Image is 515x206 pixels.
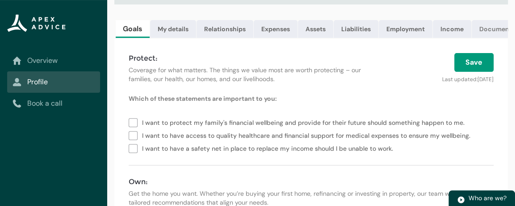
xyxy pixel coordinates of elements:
[129,66,368,83] p: Coverage for what matters. The things we value most are worth protecting – our families, our heal...
[433,20,471,38] a: Income
[7,50,100,114] nav: Sub page
[142,141,397,154] span: I want to have a safety net in place to replace my income should I be unable to work.
[13,77,95,87] a: Profile
[197,20,253,38] a: Relationships
[142,115,468,128] span: I want to protect my family's financial wellbeing and provide for their future should something h...
[379,72,494,83] p: Last updated:
[129,53,368,64] h4: Protect:
[13,98,95,109] a: Book a call
[457,196,465,204] img: play.svg
[129,94,494,103] p: Which of these statements are important to you:
[129,177,494,187] h4: Own:
[254,20,297,38] a: Expenses
[477,76,494,83] lightning-formatted-date-time: [DATE]
[116,20,150,38] a: Goals
[334,20,378,38] a: Liabilities
[7,14,66,32] img: Apex Advice Group
[142,128,474,141] span: I want to have access to quality healthcare and financial support for medical expenses to ensure ...
[454,53,494,72] button: Save
[379,20,432,38] a: Employment
[298,20,333,38] a: Assets
[13,55,95,66] a: Overview
[469,194,507,202] span: Who are we?
[150,20,196,38] a: My details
